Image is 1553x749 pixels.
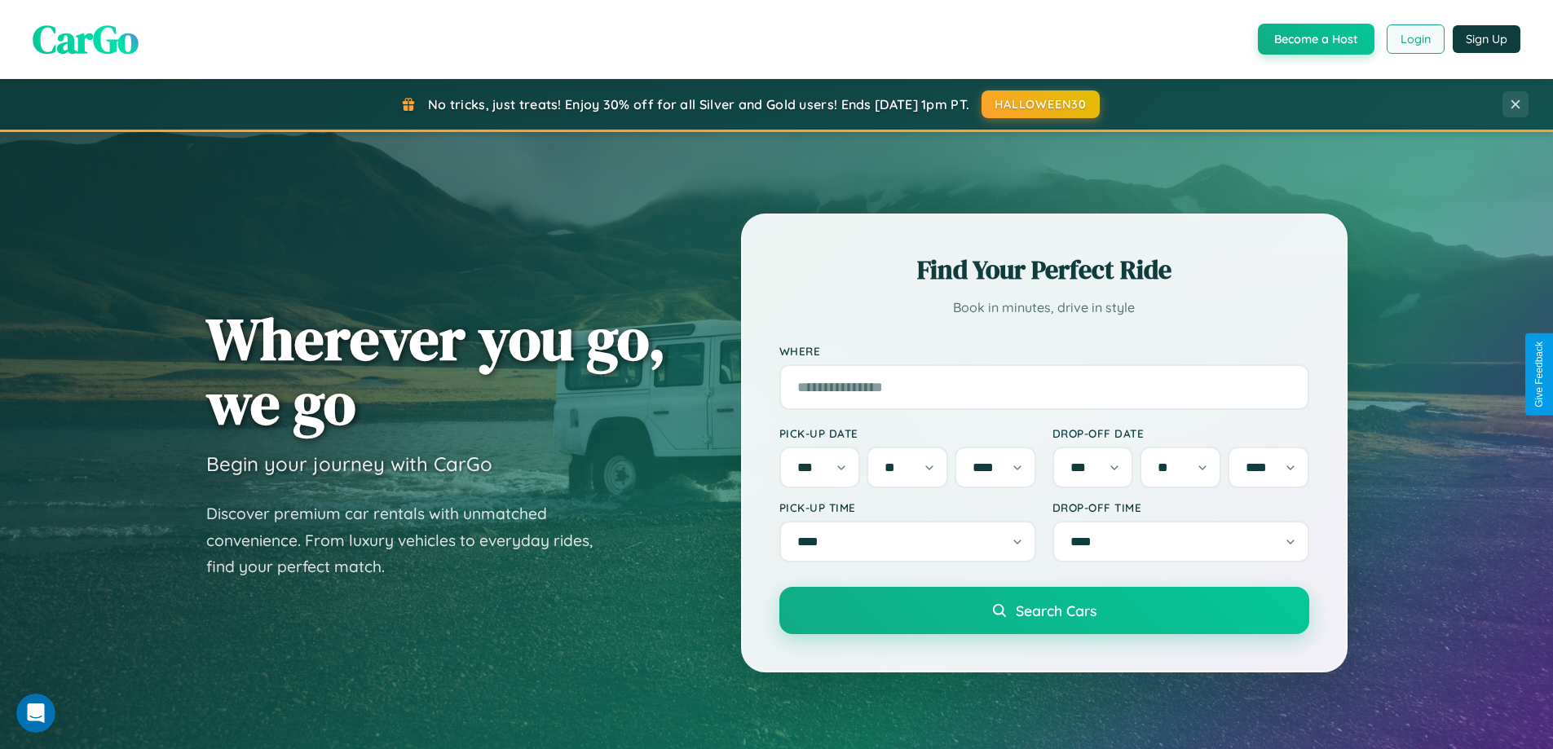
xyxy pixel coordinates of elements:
[779,252,1309,288] h2: Find Your Perfect Ride
[206,306,666,435] h1: Wherever you go, we go
[1533,341,1545,408] div: Give Feedback
[1016,601,1096,619] span: Search Cars
[206,500,614,580] p: Discover premium car rentals with unmatched convenience. From luxury vehicles to everyday rides, ...
[779,344,1309,358] label: Where
[779,296,1309,319] p: Book in minutes, drive in style
[1387,24,1445,54] button: Login
[779,587,1309,634] button: Search Cars
[428,96,969,112] span: No tricks, just treats! Enjoy 30% off for all Silver and Gold users! Ends [DATE] 1pm PT.
[1052,500,1309,514] label: Drop-off Time
[982,90,1100,118] button: HALLOWEEN30
[33,12,139,66] span: CarGo
[206,452,492,476] h3: Begin your journey with CarGo
[1052,426,1309,440] label: Drop-off Date
[779,500,1036,514] label: Pick-up Time
[16,694,55,733] iframe: Intercom live chat
[1258,24,1374,55] button: Become a Host
[1453,25,1520,53] button: Sign Up
[779,426,1036,440] label: Pick-up Date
